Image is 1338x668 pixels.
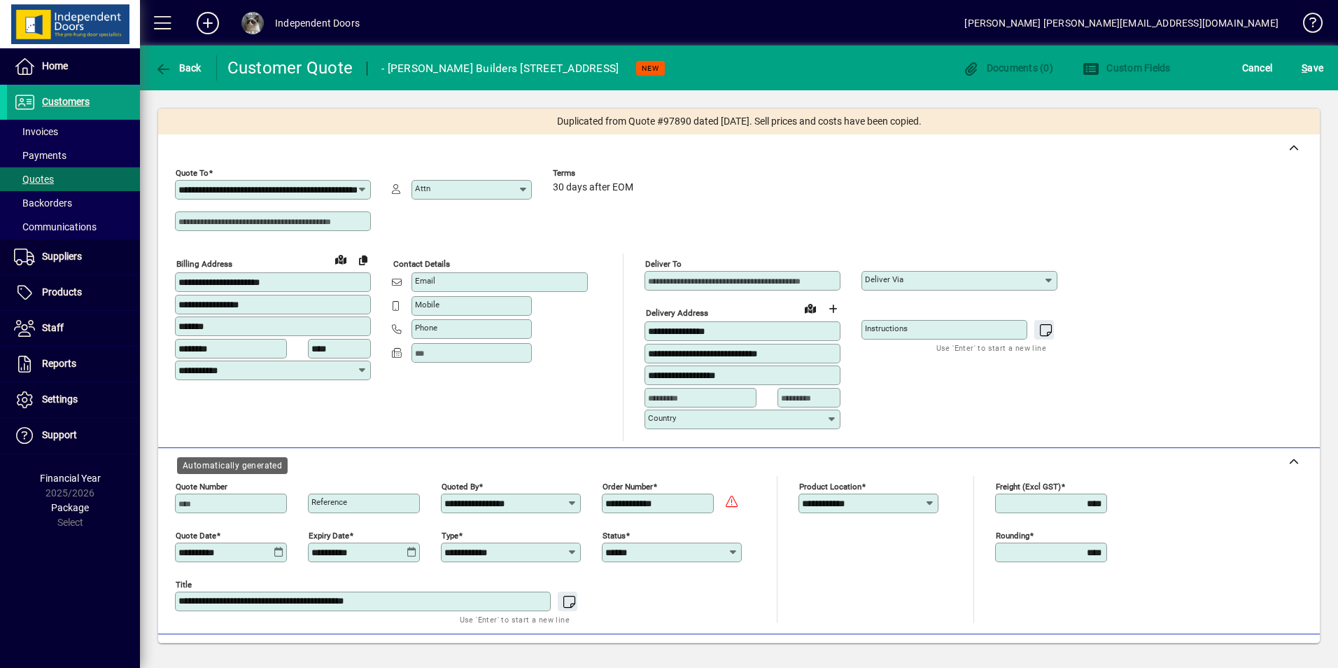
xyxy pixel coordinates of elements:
[603,530,626,540] mat-label: Status
[603,481,653,491] mat-label: Order number
[7,347,140,382] a: Reports
[7,120,140,144] a: Invoices
[14,197,72,209] span: Backorders
[14,150,66,161] span: Payments
[176,579,192,589] mat-label: Title
[7,167,140,191] a: Quotes
[996,530,1029,540] mat-label: Rounding
[176,481,227,491] mat-label: Quote number
[230,11,275,36] button: Profile
[1079,55,1174,81] button: Custom Fields
[176,530,216,540] mat-label: Quote date
[865,323,908,333] mat-label: Instructions
[442,530,458,540] mat-label: Type
[964,12,1279,34] div: [PERSON_NAME] [PERSON_NAME][EMAIL_ADDRESS][DOMAIN_NAME]
[648,413,676,423] mat-label: Country
[822,298,844,320] button: Choose address
[962,62,1053,74] span: Documents (0)
[1302,62,1307,74] span: S
[352,249,374,271] button: Copy to Delivery address
[311,497,347,507] mat-label: Reference
[460,611,570,627] mat-hint: Use 'Enter' to start a new line
[1293,3,1321,48] a: Knowledge Base
[151,55,205,81] button: Back
[833,641,916,666] button: Product History
[155,62,202,74] span: Back
[959,55,1057,81] button: Documents (0)
[442,481,479,491] mat-label: Quoted by
[227,57,353,79] div: Customer Quote
[177,457,288,474] div: Automatically generated
[1083,62,1171,74] span: Custom Fields
[42,358,76,369] span: Reports
[51,502,89,513] span: Package
[7,382,140,417] a: Settings
[309,530,349,540] mat-label: Expiry date
[799,481,861,491] mat-label: Product location
[14,221,97,232] span: Communications
[176,168,209,178] mat-label: Quote To
[7,191,140,215] a: Backorders
[381,57,619,80] div: - [PERSON_NAME] Builders [STREET_ADDRESS]
[7,144,140,167] a: Payments
[1242,57,1273,79] span: Cancel
[553,182,633,193] span: 30 days after EOM
[415,276,435,286] mat-label: Email
[642,64,659,73] span: NEW
[7,239,140,274] a: Suppliers
[1225,642,1281,664] span: Product
[553,169,637,178] span: Terms
[996,481,1061,491] mat-label: Freight (excl GST)
[42,322,64,333] span: Staff
[557,114,922,129] span: Duplicated from Quote #97890 dated [DATE]. Sell prices and costs have been copied.
[7,215,140,239] a: Communications
[7,275,140,310] a: Products
[330,248,352,270] a: View on map
[40,473,101,484] span: Financial Year
[275,12,360,34] div: Independent Doors
[865,274,903,284] mat-label: Deliver via
[185,11,230,36] button: Add
[7,418,140,453] a: Support
[42,394,78,405] span: Settings
[42,286,82,298] span: Products
[42,96,90,107] span: Customers
[1239,55,1276,81] button: Cancel
[839,642,910,664] span: Product History
[415,183,430,193] mat-label: Attn
[42,251,82,262] span: Suppliers
[140,55,217,81] app-page-header-button: Back
[645,259,682,269] mat-label: Deliver To
[799,297,822,319] a: View on map
[14,174,54,185] span: Quotes
[42,60,68,71] span: Home
[1218,641,1288,666] button: Product
[1298,55,1327,81] button: Save
[14,126,58,137] span: Invoices
[42,429,77,440] span: Support
[7,49,140,84] a: Home
[1302,57,1323,79] span: ave
[7,311,140,346] a: Staff
[936,340,1046,356] mat-hint: Use 'Enter' to start a new line
[415,323,437,333] mat-label: Phone
[415,300,439,309] mat-label: Mobile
